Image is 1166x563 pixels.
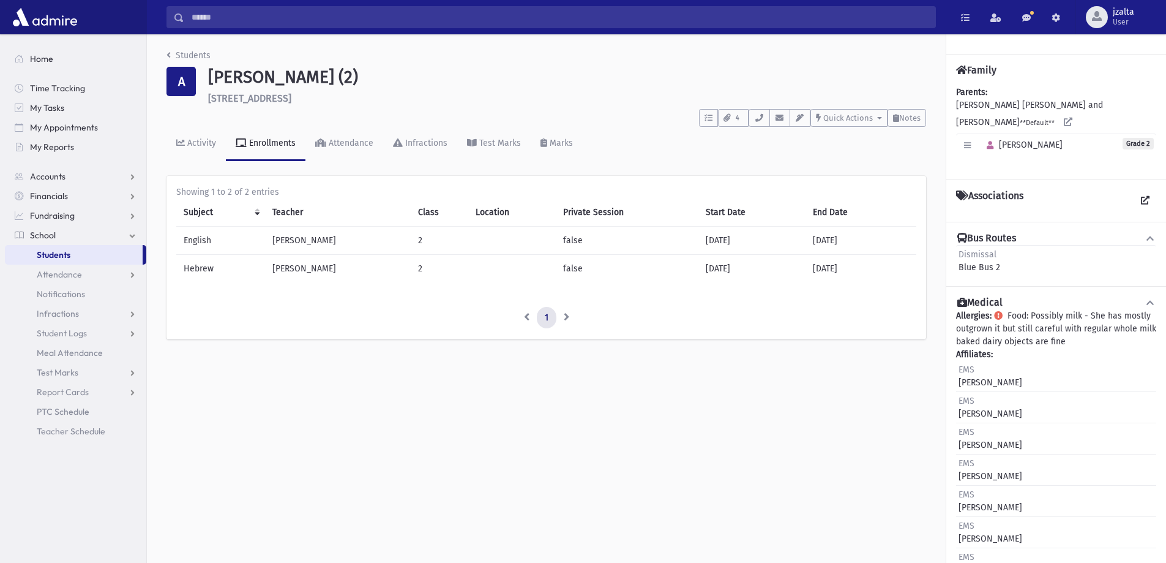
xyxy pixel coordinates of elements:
span: User [1113,17,1134,27]
span: EMS [959,489,974,500]
div: A [166,67,196,96]
span: Student Logs [37,328,87,339]
th: End Date [805,198,917,227]
span: Quick Actions [823,113,873,123]
td: [DATE] [805,254,917,282]
span: Attendance [37,269,82,280]
span: EMS [959,458,974,469]
input: Search [184,6,935,28]
span: Teacher Schedule [37,426,105,437]
td: [PERSON_NAME] [265,254,411,282]
span: Time Tracking [30,83,85,94]
th: Class [411,198,468,227]
span: [PERSON_NAME] [981,140,1063,150]
span: Notifications [37,289,85,300]
a: Accounts [5,167,146,186]
a: Attendance [5,265,146,284]
a: School [5,225,146,245]
span: EMS [959,365,974,375]
span: EMS [959,427,974,437]
a: Marks [531,127,583,161]
div: Blue Bus 2 [959,248,1000,274]
span: EMS [959,396,974,406]
a: Students [166,50,211,61]
div: [PERSON_NAME] [959,363,1022,389]
div: [PERSON_NAME] [959,488,1022,514]
a: Test Marks [457,127,531,161]
span: Dismissal [959,249,996,260]
div: Enrollments [247,138,296,148]
a: 1 [537,307,556,329]
h4: Family [956,64,996,76]
a: Meal Attendance [5,343,146,363]
button: Quick Actions [810,109,888,127]
a: Enrollments [226,127,305,161]
span: Grade 2 [1123,138,1154,149]
h1: [PERSON_NAME] (2) [208,67,926,88]
button: Medical [956,297,1156,309]
div: Marks [547,138,573,148]
img: AdmirePro [10,5,80,29]
td: 2 [411,254,468,282]
span: Report Cards [37,387,89,398]
a: Teacher Schedule [5,421,146,441]
th: Private Session [556,198,698,227]
a: Time Tracking [5,78,146,98]
a: My Reports [5,137,146,157]
a: Fundraising [5,206,146,225]
a: Notifications [5,284,146,304]
a: Activity [166,127,226,161]
span: Financials [30,191,68,202]
th: Location [468,198,556,227]
span: EMS [959,552,974,562]
span: Students [37,249,70,260]
a: Test Marks [5,363,146,382]
h4: Medical [957,297,1003,309]
nav: breadcrumb [166,49,211,67]
span: My Tasks [30,102,64,113]
a: Home [5,49,146,69]
div: Activity [185,138,216,148]
span: My Reports [30,142,74,153]
span: 4 [732,113,743,124]
td: 2 [411,226,468,254]
span: Notes [899,113,921,123]
a: Report Cards [5,382,146,402]
a: View all Associations [1134,190,1156,212]
td: false [556,226,698,254]
th: Subject [176,198,265,227]
a: Attendance [305,127,383,161]
span: Fundraising [30,210,75,221]
span: jzalta [1113,7,1134,17]
th: Teacher [265,198,411,227]
a: My Appointments [5,118,146,137]
div: [PERSON_NAME] [959,520,1022,545]
a: PTC Schedule [5,402,146,421]
td: [PERSON_NAME] [265,226,411,254]
td: [DATE] [805,226,917,254]
button: Notes [888,109,926,127]
td: false [556,254,698,282]
th: Start Date [698,198,805,227]
b: Parents: [956,87,987,97]
span: Test Marks [37,367,78,378]
td: [DATE] [698,254,805,282]
h4: Associations [956,190,1023,212]
b: Allergies: [956,311,992,321]
h4: Bus Routes [957,232,1016,245]
span: School [30,230,56,241]
span: My Appointments [30,122,98,133]
a: Infractions [383,127,457,161]
td: English [176,226,265,254]
span: Home [30,53,53,64]
b: Affiliates: [956,349,993,360]
td: [DATE] [698,226,805,254]
h6: [STREET_ADDRESS] [208,93,926,104]
div: Attendance [326,138,373,148]
span: Accounts [30,171,65,182]
a: Infractions [5,304,146,323]
td: Hebrew [176,254,265,282]
div: [PERSON_NAME] [PERSON_NAME] and [PERSON_NAME] [956,86,1156,170]
span: EMS [959,521,974,531]
div: Test Marks [477,138,521,148]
